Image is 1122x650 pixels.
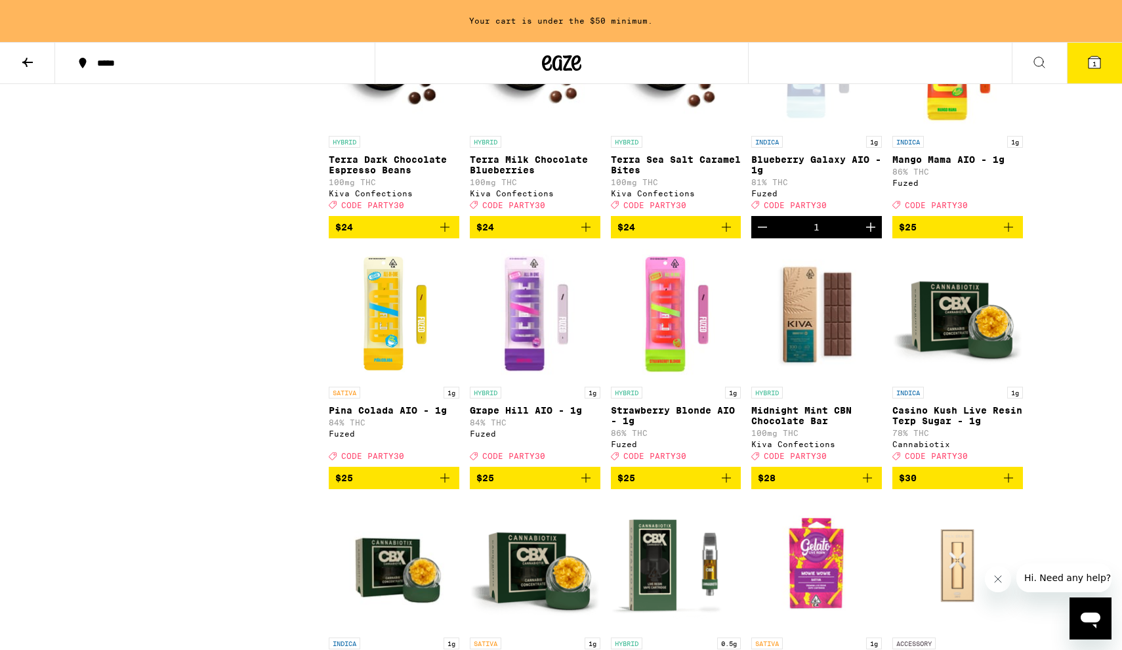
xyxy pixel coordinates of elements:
p: Pina Colada AIO - 1g [329,405,459,416]
img: Cannabiotix - Jet Lag OG Terp Sugar - 1g [329,500,459,631]
p: Blueberry Galaxy AIO - 1g [751,154,882,175]
span: $25 [335,473,353,483]
img: Gelato - Mowie Wowie Live Resin - 1g [751,500,882,631]
p: HYBRID [611,387,642,399]
img: Cannabiotix - Casino Kush Live Resin Terp Sugar - 1g [892,249,1023,380]
span: CODE PARTY30 [341,452,404,460]
div: Fuzed [892,179,1023,187]
span: CODE PARTY30 [764,452,827,460]
p: 100mg THC [751,429,882,437]
img: Fuzed - Grape Hill AIO - 1g [470,249,600,380]
button: Add to bag [611,467,741,489]
button: Add to bag [892,216,1023,238]
p: ACCESSORY [892,638,936,649]
span: $25 [899,222,917,232]
p: INDICA [751,136,783,148]
button: Add to bag [470,467,600,489]
img: PAX - PAX Era Go - Gold [892,500,1023,631]
p: Mango Mama AIO - 1g [892,154,1023,165]
div: Kiva Confections [329,189,459,198]
button: Add to bag [470,216,600,238]
button: Add to bag [892,467,1023,489]
span: CODE PARTY30 [623,201,686,209]
div: Kiva Confections [751,440,882,448]
a: Open page for Grape Hill AIO - 1g from Fuzed [470,249,600,467]
p: Terra Sea Salt Caramel Bites [611,154,741,175]
p: 100mg THC [329,178,459,186]
div: Fuzed [751,189,882,198]
button: Increment [860,216,882,238]
span: $25 [617,473,635,483]
p: INDICA [892,387,924,399]
a: Open page for Strawberry Blonde AIO - 1g from Fuzed [611,249,741,467]
span: $24 [617,222,635,232]
iframe: Close message [985,566,1011,592]
span: CODE PARTY30 [482,452,545,460]
div: Fuzed [329,429,459,438]
p: SATIVA [751,638,783,649]
span: $28 [758,473,776,483]
p: 1g [585,638,600,649]
p: Terra Milk Chocolate Blueberries [470,154,600,175]
p: HYBRID [611,136,642,148]
span: 1 [1092,60,1096,68]
span: CODE PARTY30 [482,201,545,209]
span: CODE PARTY30 [905,452,968,460]
button: Add to bag [329,467,459,489]
p: HYBRID [329,136,360,148]
a: Open page for Pina Colada AIO - 1g from Fuzed [329,249,459,467]
button: Add to bag [751,467,882,489]
p: Terra Dark Chocolate Espresso Beans [329,154,459,175]
iframe: Message from company [1016,563,1112,592]
p: 1g [585,387,600,399]
img: Fuzed - Pina Colada AIO - 1g [329,249,459,380]
span: CODE PARTY30 [341,201,404,209]
p: SATIVA [329,387,360,399]
img: Kiva Confections - Midnight Mint CBN Chocolate Bar [751,249,882,380]
p: 1g [444,638,459,649]
a: Open page for Casino Kush Live Resin Terp Sugar - 1g from Cannabiotix [892,249,1023,467]
span: $24 [476,222,494,232]
p: 0.5g [717,638,741,649]
a: Open page for Midnight Mint CBN Chocolate Bar from Kiva Confections [751,249,882,467]
p: 1g [866,638,882,649]
span: $25 [476,473,494,483]
p: SATIVA [470,638,501,649]
p: HYBRID [470,387,501,399]
span: CODE PARTY30 [905,201,968,209]
p: 1g [725,387,741,399]
img: Fuzed - Strawberry Blonde AIO - 1g [611,249,741,380]
p: 84% THC [329,418,459,427]
span: $30 [899,473,917,483]
p: Strawberry Blonde AIO - 1g [611,405,741,426]
span: $24 [335,222,353,232]
div: Kiva Confections [611,189,741,198]
p: HYBRID [751,387,783,399]
p: 86% THC [892,167,1023,176]
button: 1 [1067,43,1122,83]
p: INDICA [892,136,924,148]
span: CODE PARTY30 [764,201,827,209]
p: 100mg THC [611,178,741,186]
p: HYBRID [470,136,501,148]
p: 1g [444,387,459,399]
p: 84% THC [470,418,600,427]
div: Fuzed [611,440,741,448]
div: 1 [814,222,820,232]
img: Cannabiotix - Durban Haze Terp Sugar - 1g [470,500,600,631]
iframe: Button to launch messaging window [1070,597,1112,639]
p: 1g [866,136,882,148]
p: 100mg THC [470,178,600,186]
div: Kiva Confections [470,189,600,198]
span: CODE PARTY30 [623,452,686,460]
button: Decrement [751,216,774,238]
div: Cannabiotix [892,440,1023,448]
p: 81% THC [751,178,882,186]
div: Fuzed [470,429,600,438]
p: Casino Kush Live Resin Terp Sugar - 1g [892,405,1023,426]
p: Midnight Mint CBN Chocolate Bar [751,405,882,426]
p: INDICA [329,638,360,649]
p: 1g [1007,136,1023,148]
p: HYBRID [611,638,642,649]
